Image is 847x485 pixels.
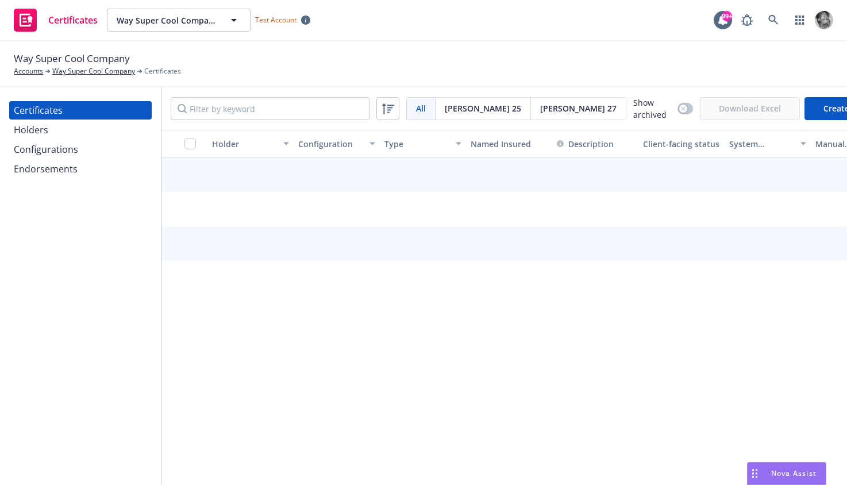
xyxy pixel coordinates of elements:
[255,15,297,25] span: Test Account
[9,4,102,36] a: Certificates
[557,138,614,150] button: Description
[380,130,466,157] button: Type
[9,140,152,159] a: Configurations
[771,468,817,478] span: Nova Assist
[815,11,833,29] img: photo
[633,97,673,121] span: Show archived
[736,9,759,32] a: Report a Bug
[725,130,811,157] button: System certificate last generated
[52,66,135,76] a: Way Super Cool Company
[212,138,276,150] div: Holder
[14,121,48,139] div: Holders
[722,11,732,21] div: 99+
[416,102,426,114] span: All
[184,138,196,149] input: Select all
[48,16,98,25] span: Certificates
[298,138,363,150] div: Configuration
[700,97,800,120] span: Download Excel
[747,462,826,485] button: Nova Assist
[638,130,725,157] button: Client-facing status
[9,121,152,139] a: Holders
[384,138,449,150] div: Type
[643,138,720,150] div: Client-facing status
[144,66,181,76] span: Certificates
[14,66,43,76] a: Accounts
[445,102,521,114] span: [PERSON_NAME] 25
[466,130,552,157] button: Named Insured
[9,101,152,120] a: Certificates
[14,160,78,178] div: Endorsements
[471,138,548,150] div: Named Insured
[748,463,762,484] div: Drag to move
[762,9,785,32] a: Search
[294,130,380,157] button: Configuration
[14,51,130,66] span: Way Super Cool Company
[729,138,794,150] div: System certificate last generated
[207,130,294,157] button: Holder
[788,9,811,32] a: Switch app
[9,160,152,178] a: Endorsements
[107,9,251,32] button: Way Super Cool Company
[117,14,216,26] span: Way Super Cool Company
[540,102,617,114] span: [PERSON_NAME] 27
[14,101,63,120] div: Certificates
[14,140,78,159] div: Configurations
[251,14,315,26] span: Test Account
[171,97,369,120] input: Filter by keyword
